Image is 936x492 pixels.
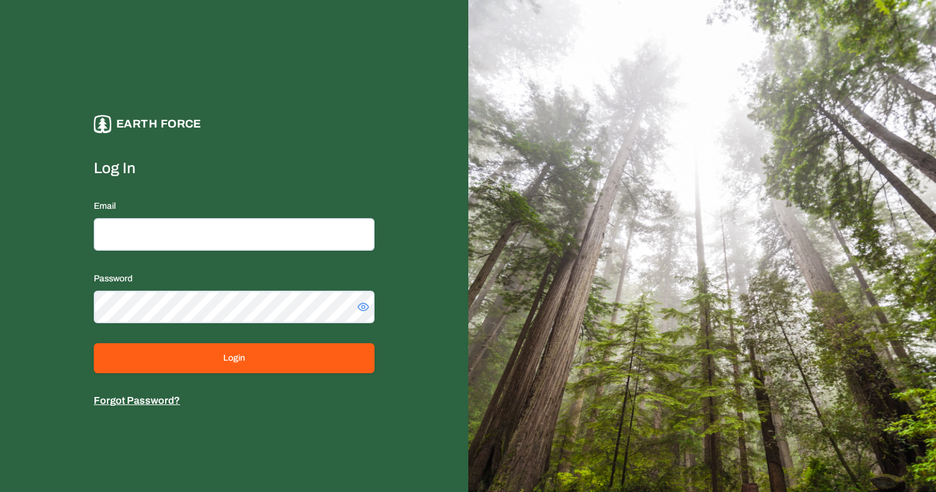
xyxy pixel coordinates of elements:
[94,343,375,373] button: Login
[94,393,375,408] p: Forgot Password?
[94,201,116,211] label: Email
[94,115,111,133] img: earthforce-logo-white-uG4MPadI.svg
[116,115,201,133] p: Earth force
[94,158,375,178] label: Log In
[94,274,133,283] label: Password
